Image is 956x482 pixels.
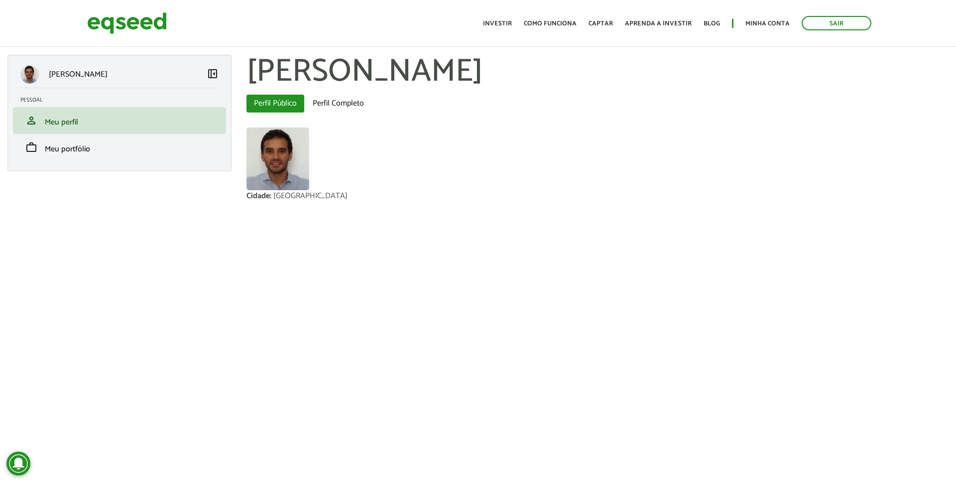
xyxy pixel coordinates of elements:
a: Sair [802,16,871,30]
a: Aprenda a investir [625,20,692,27]
span: person [25,115,37,126]
h1: [PERSON_NAME] [246,55,949,90]
span: Meu perfil [45,116,78,129]
a: personMeu perfil [20,115,219,126]
div: Cidade [246,192,273,200]
a: Minha conta [745,20,790,27]
h2: Pessoal [20,97,226,103]
span: Meu portfólio [45,142,90,156]
a: Captar [589,20,613,27]
a: Colapsar menu [207,68,219,82]
a: Como funciona [524,20,577,27]
li: Meu portfólio [13,134,226,161]
a: Perfil Completo [305,95,371,113]
p: [PERSON_NAME] [49,70,108,79]
img: EqSeed [87,10,167,36]
a: Investir [483,20,512,27]
a: Ver perfil do usuário. [246,127,309,190]
img: Foto de Marco Oliveira [246,127,309,190]
a: Perfil Público [246,95,304,113]
a: Blog [704,20,720,27]
a: workMeu portfólio [20,141,219,153]
span: work [25,141,37,153]
li: Meu perfil [13,107,226,134]
span: left_panel_close [207,68,219,80]
div: [GEOGRAPHIC_DATA] [273,192,348,200]
span: : [270,189,271,203]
